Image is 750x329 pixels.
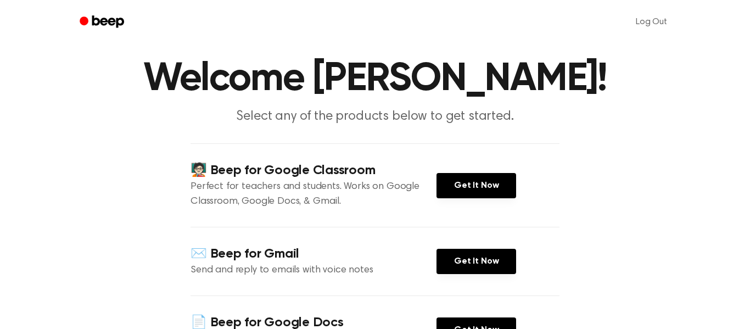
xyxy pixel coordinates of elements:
h4: 🧑🏻‍🏫 Beep for Google Classroom [191,161,436,180]
h4: ✉️ Beep for Gmail [191,245,436,263]
p: Send and reply to emails with voice notes [191,263,436,278]
a: Beep [72,12,134,33]
a: Get It Now [436,249,516,274]
a: Log Out [625,9,678,35]
p: Select any of the products below to get started. [164,108,586,126]
h1: Welcome [PERSON_NAME]! [94,59,656,99]
a: Get It Now [436,173,516,198]
p: Perfect for teachers and students. Works on Google Classroom, Google Docs, & Gmail. [191,180,436,209]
